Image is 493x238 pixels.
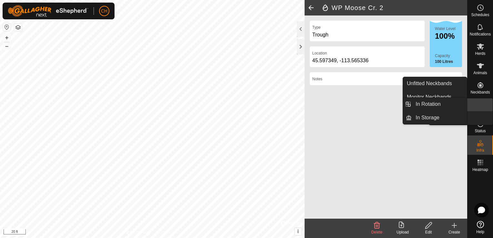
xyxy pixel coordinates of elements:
[403,91,467,104] a: Monitor Neckbands
[312,25,321,30] label: Type
[476,230,484,234] span: Help
[475,129,486,133] span: Status
[473,71,487,75] span: Animals
[441,229,467,235] div: Create
[403,77,467,90] a: Unfitted Neckbands
[312,50,327,56] label: Location
[416,229,441,235] div: Edit
[475,52,485,55] span: Herds
[470,32,491,36] span: Notifications
[476,148,484,152] span: Infra
[321,4,467,12] h2: WP Moose Cr. 2
[468,218,493,236] a: Help
[403,98,467,111] li: In Rotation
[8,5,88,17] img: Gallagher Logo
[297,229,299,234] span: i
[312,76,322,82] label: Notes
[407,93,451,101] span: Monitor Neckbands
[371,230,383,234] span: Delete
[159,230,178,235] a: Contact Us
[435,26,456,31] label: Water Level
[435,53,462,59] label: Capacity
[407,80,452,87] span: Unfitted Neckbands
[390,229,416,235] div: Upload
[101,8,107,15] span: CH
[295,228,302,235] button: i
[127,230,151,235] a: Privacy Policy
[312,57,422,64] div: 45.597349, -113.565336
[472,168,488,172] span: Heatmap
[412,98,467,111] a: In Rotation
[14,24,22,31] button: Map Layers
[3,23,11,31] button: Reset Map
[312,31,422,39] div: Trough
[470,90,490,94] span: Neckbands
[3,42,11,50] button: –
[435,32,462,40] div: 100%
[403,111,467,124] li: In Storage
[416,100,440,108] span: In Rotation
[3,34,11,42] button: +
[412,111,467,124] a: In Storage
[471,13,489,17] span: Schedules
[416,114,439,122] span: In Storage
[435,59,462,64] label: 100 Litres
